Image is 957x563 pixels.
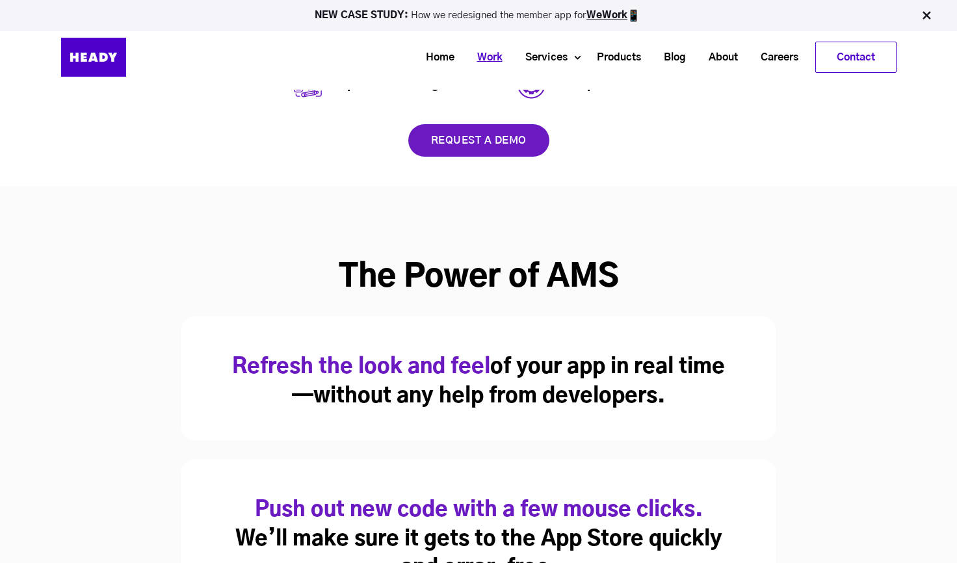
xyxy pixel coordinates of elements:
[816,42,896,72] a: Contact
[408,124,549,157] a: request a demo
[555,79,634,91] a: DevOps Tools
[315,10,411,20] strong: NEW CASE STUDY:
[332,79,451,91] a: Experience Manager
[461,46,509,70] a: Work
[232,356,490,377] a: Refresh the look and feel
[586,10,627,20] a: WeWork
[920,9,933,22] img: Close Bar
[61,38,126,77] img: Heady_Logo_Web-01 (1)
[6,9,951,22] p: How we redesigned the member app for
[744,46,805,70] a: Careers
[410,46,461,70] a: Home
[627,9,640,22] img: app emoji
[255,499,703,520] a: Push out new code with a few mouse clicks.
[581,46,648,70] a: Products
[61,258,897,297] h2: The Power of AMS
[509,46,574,70] a: Services
[648,46,692,70] a: Blog
[159,42,897,73] div: Navigation Menu
[692,46,744,70] a: About
[204,352,753,410] p: of your app in real time —without any help from developers.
